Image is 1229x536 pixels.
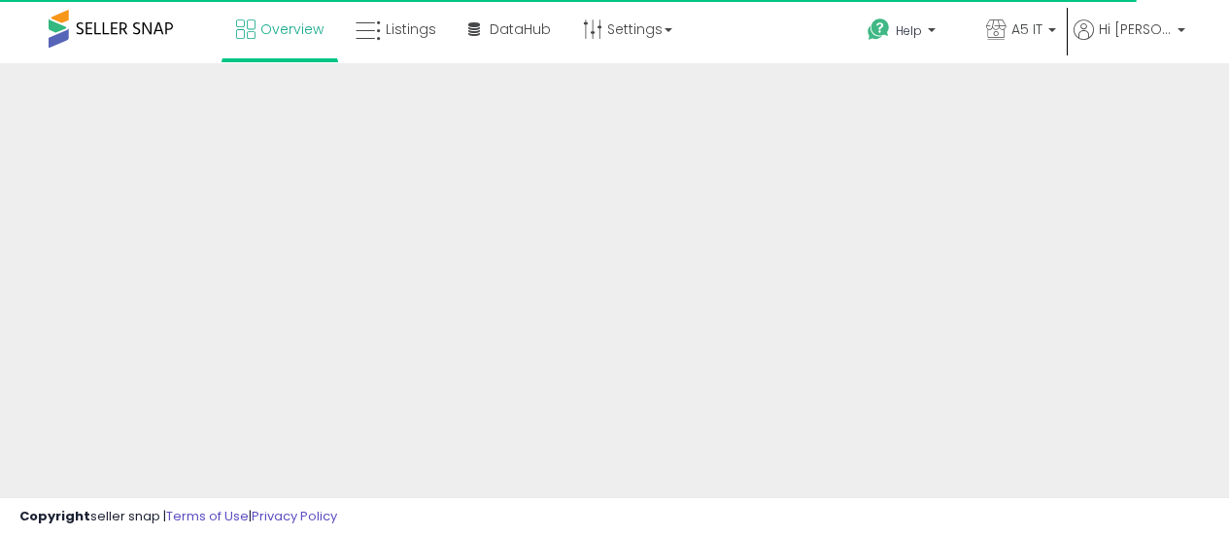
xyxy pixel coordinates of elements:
span: A5 IT [1011,19,1042,39]
strong: Copyright [19,507,90,525]
a: Privacy Policy [252,507,337,525]
span: Listings [386,19,436,39]
div: seller snap | | [19,508,337,526]
span: Overview [260,19,324,39]
a: Hi [PERSON_NAME] [1074,19,1185,63]
i: Get Help [867,18,891,42]
span: Hi [PERSON_NAME] [1099,19,1172,39]
a: Terms of Use [166,507,249,525]
span: Help [896,22,922,39]
a: Help [852,3,969,63]
span: DataHub [490,19,551,39]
